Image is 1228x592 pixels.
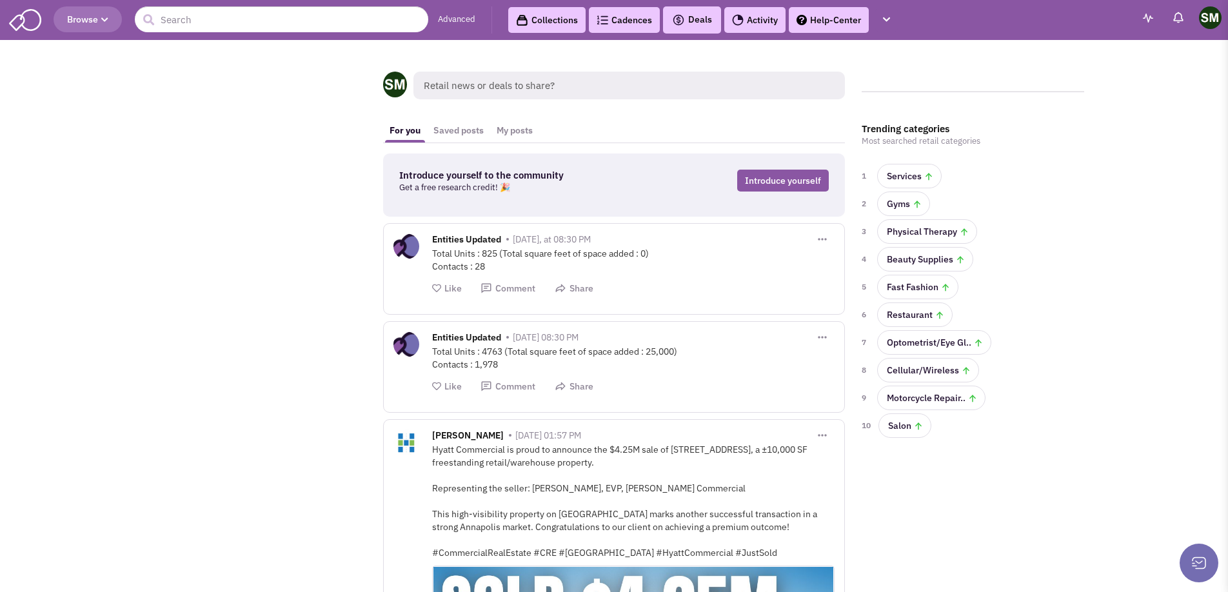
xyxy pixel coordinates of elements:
a: Motorcycle Repair.. [877,386,985,410]
span: 4 [862,253,869,266]
img: Activity.png [732,14,744,26]
div: Total Units : 825 (Total square feet of space added : 0) Contacts : 28 [432,247,835,273]
button: Like [432,380,462,393]
a: Fast Fashion [877,275,958,299]
span: [PERSON_NAME] [432,429,504,444]
a: Physical Therapy [877,219,977,244]
span: Browse [67,14,108,25]
a: Salon [878,413,931,438]
button: Share [555,282,593,295]
span: 6 [862,308,869,321]
span: Retail news or deals to share? [413,72,845,99]
span: 1 [862,170,869,183]
a: Optometrist/Eye Gl.. [877,330,991,355]
button: Comment [480,282,535,295]
a: Gyms [877,192,930,216]
span: [DATE] 01:57 PM [515,429,581,441]
span: [DATE] 08:30 PM [513,331,579,343]
span: [DATE], at 08:30 PM [513,233,591,245]
span: Entities Updated [432,233,501,248]
span: 10 [862,419,871,432]
a: Help-Center [789,7,869,33]
span: Like [444,282,462,294]
a: Advanced [438,14,475,26]
a: Services [877,164,942,188]
span: 3 [862,225,869,238]
img: SmartAdmin [9,6,41,31]
a: Beauty Supplies [877,247,973,271]
p: Most searched retail categories [862,135,1084,148]
button: Comment [480,380,535,393]
span: Deals [672,14,712,25]
h3: Introduce yourself to the community [399,170,643,181]
a: Collections [508,7,586,33]
a: My posts [490,119,539,143]
span: Entities Updated [432,331,501,346]
span: 5 [862,281,869,293]
a: For you [383,119,427,143]
img: icon-deals.svg [672,12,685,28]
input: Search [135,6,428,32]
span: 8 [862,364,869,377]
img: Safin Momin [1199,6,1222,29]
span: 2 [862,197,869,210]
a: Introduce yourself [737,170,829,192]
div: Hyatt Commercial is proud to announce the $4.25M sale of [STREET_ADDRESS], a ±10,000 SF freestand... [432,443,835,559]
button: Share [555,380,593,393]
img: help.png [797,15,807,25]
div: Total Units : 4763 (Total square feet of space added : 25,000) Contacts : 1,978 [432,345,835,371]
img: icon-collection-lavender-black.svg [516,14,528,26]
button: Deals [668,12,716,28]
span: 9 [862,391,869,404]
button: Like [432,282,462,295]
a: Activity [724,7,786,33]
a: Restaurant [877,302,953,327]
a: Saved posts [427,119,490,143]
button: Browse [54,6,122,32]
a: Cellular/Wireless [877,358,979,382]
span: Like [444,380,462,392]
img: Cadences_logo.png [597,15,608,25]
h3: Trending categories [862,123,1084,135]
p: Get a free research credit! 🎉 [399,181,643,194]
a: Cadences [589,7,660,33]
span: 7 [862,336,869,349]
